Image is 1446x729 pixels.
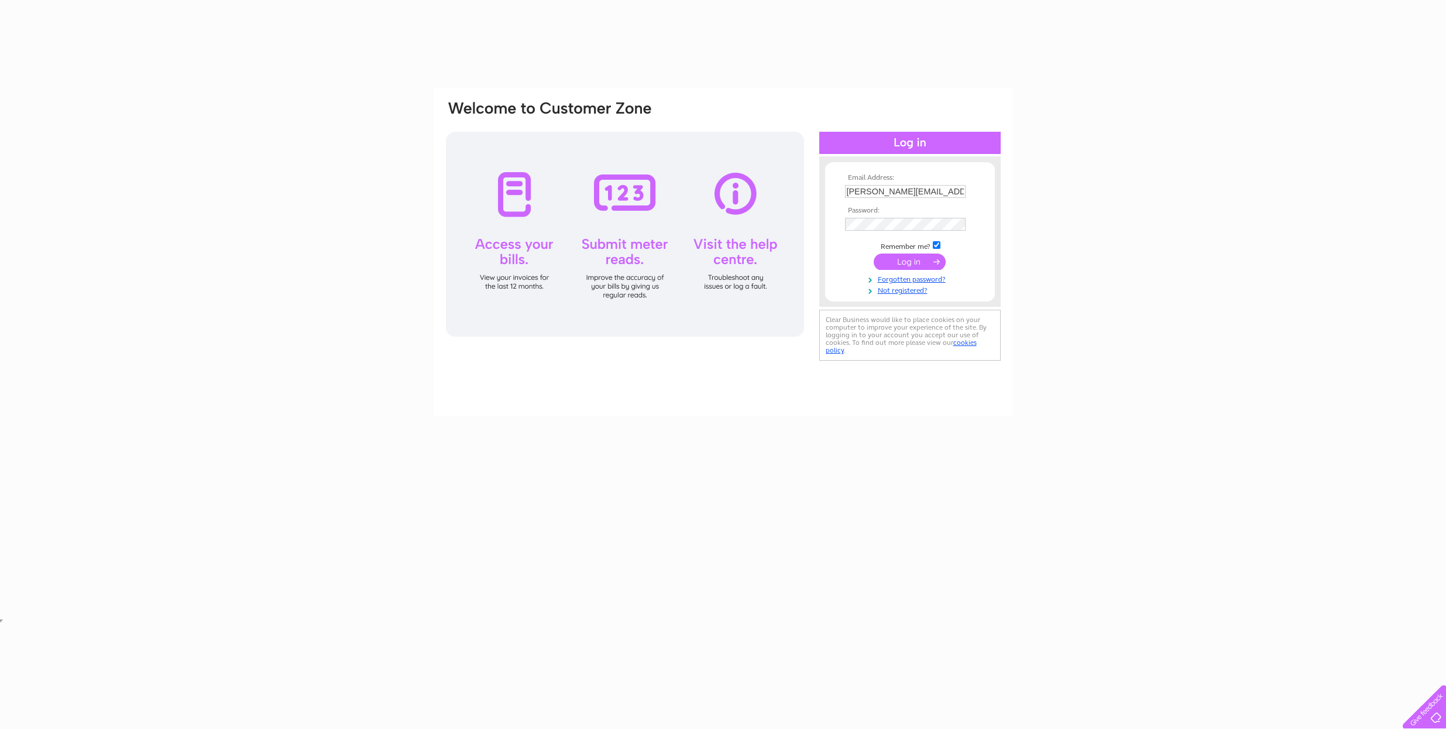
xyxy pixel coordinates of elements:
[842,207,978,215] th: Password:
[826,338,977,354] a: cookies policy
[845,273,978,284] a: Forgotten password?
[842,174,978,182] th: Email Address:
[842,239,978,251] td: Remember me?
[845,284,978,295] a: Not registered?
[819,310,1001,361] div: Clear Business would like to place cookies on your computer to improve your experience of the sit...
[874,254,946,270] input: Submit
